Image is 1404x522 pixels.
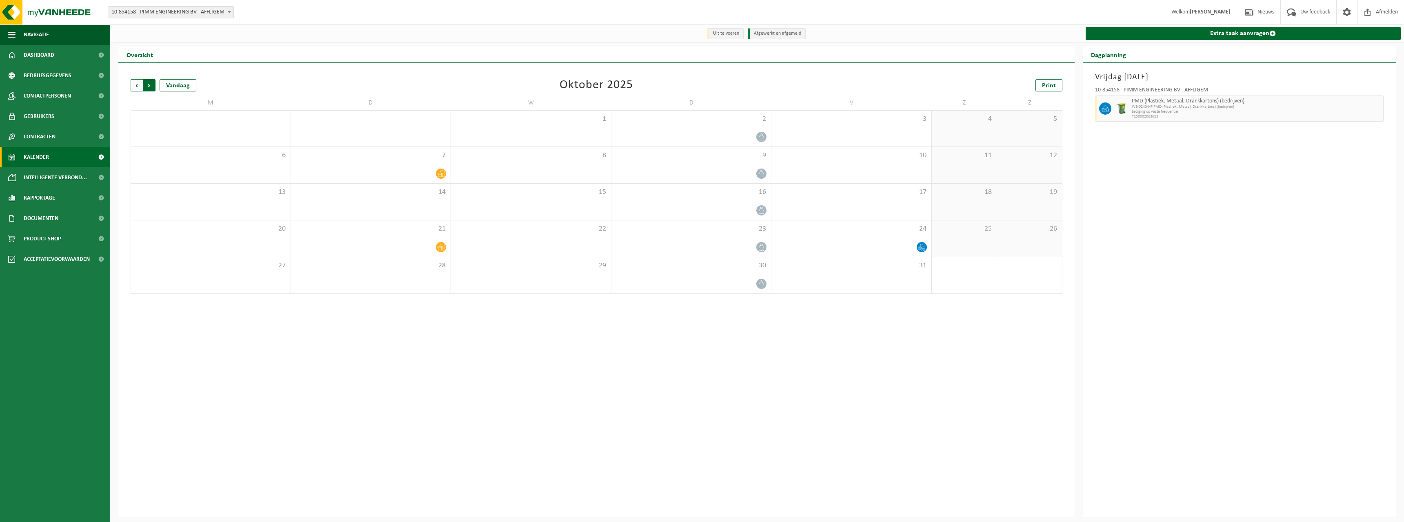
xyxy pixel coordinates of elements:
div: Vandaag [160,79,196,91]
span: Product Shop [24,229,61,249]
td: D [291,96,451,110]
span: 3 [775,115,927,124]
span: T250002063653 [1132,114,1382,119]
h2: Dagplanning [1083,47,1134,62]
span: 10-854158 - PIMM ENGINEERING BV - AFFLIGEM [108,6,234,18]
span: 13 [135,188,287,197]
span: Vorige [131,79,143,91]
span: 5 [1001,115,1058,124]
div: Oktober 2025 [560,79,633,91]
li: Uit te voeren [707,28,744,39]
span: 24 [775,224,927,233]
span: Acceptatievoorwaarden [24,249,90,269]
span: Navigatie [24,24,49,45]
li: Afgewerkt en afgemeld [748,28,806,39]
span: Dashboard [24,45,54,65]
span: 20 [135,224,287,233]
span: Print [1042,82,1056,89]
td: W [451,96,611,110]
span: Volgende [143,79,156,91]
span: 30 [615,261,767,270]
span: 6 [135,151,287,160]
span: 31 [775,261,927,270]
span: 25 [936,224,993,233]
span: Documenten [24,208,58,229]
span: 26 [1001,224,1058,233]
span: 29 [455,261,607,270]
span: WB-0240-HP PMD (Plastiek, Metaal, Drankkartons) (bedrijven) [1132,104,1382,109]
span: 1 [455,115,607,124]
td: V [771,96,932,110]
span: 8 [455,151,607,160]
span: 17 [775,188,927,197]
a: Extra taak aanvragen [1086,27,1401,40]
div: 10-854158 - PIMM ENGINEERING BV - AFFLIGEM [1095,87,1384,96]
h3: Vrijdag [DATE] [1095,71,1384,83]
span: 7 [295,151,447,160]
td: M [131,96,291,110]
span: 10-854158 - PIMM ENGINEERING BV - AFFLIGEM [108,7,233,18]
span: 2 [615,115,767,124]
span: 12 [1001,151,1058,160]
span: 18 [936,188,993,197]
span: 15 [455,188,607,197]
span: Lediging op vaste frequentie [1132,109,1382,114]
h2: Overzicht [118,47,161,62]
span: 10 [775,151,927,160]
span: Gebruikers [24,106,54,127]
span: 27 [135,261,287,270]
span: 19 [1001,188,1058,197]
span: Contactpersonen [24,86,71,106]
span: 4 [936,115,993,124]
span: 23 [615,224,767,233]
img: WB-0240-HPE-GN-50 [1115,102,1128,115]
span: 14 [295,188,447,197]
a: Print [1035,79,1062,91]
span: Bedrijfsgegevens [24,65,71,86]
td: Z [997,96,1062,110]
span: Kalender [24,147,49,167]
span: PMD (Plastiek, Metaal, Drankkartons) (bedrijven) [1132,98,1382,104]
span: 22 [455,224,607,233]
span: Contracten [24,127,56,147]
span: Rapportage [24,188,55,208]
span: 16 [615,188,767,197]
span: 21 [295,224,447,233]
td: D [611,96,772,110]
span: Intelligente verbond... [24,167,87,188]
span: 28 [295,261,447,270]
span: 9 [615,151,767,160]
strong: [PERSON_NAME] [1190,9,1231,15]
td: Z [932,96,997,110]
span: 11 [936,151,993,160]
